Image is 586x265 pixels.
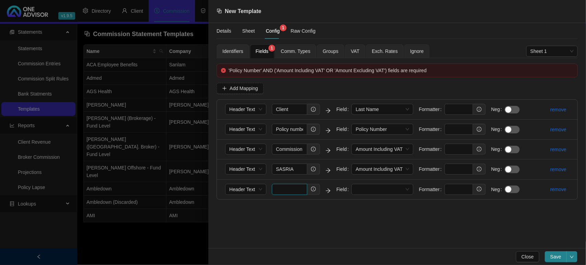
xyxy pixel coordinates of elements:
div: Raw Config [291,27,315,35]
span: info-circle [477,147,482,152]
label: Formatter [419,104,445,115]
span: info-circle [311,147,316,152]
label: Field [336,124,352,135]
span: info-circle [477,187,482,191]
span: Save [550,253,561,261]
a: remove [550,127,566,132]
label: Neg [491,164,505,175]
span: info-circle [477,167,482,172]
label: Formatter [419,124,445,135]
label: Field [336,144,352,155]
a: remove [550,187,566,192]
span: Last Name [356,104,409,114]
span: arrow-right [325,108,331,113]
span: Policy Number [356,124,409,134]
button: Add Mapping [217,83,264,94]
span: plus [222,86,227,91]
span: 1 [282,25,285,30]
span: Close [521,253,534,261]
span: Ignore [410,49,424,54]
span: block [217,8,222,14]
span: Fields [256,49,268,54]
span: arrow-right [325,168,331,173]
label: Neg [491,144,505,155]
span: info-circle [311,187,316,191]
span: Amount Including VAT [356,164,409,174]
span: close-circle [221,68,226,73]
span: Exch. Rates [372,49,398,54]
span: Header Text [229,104,262,114]
span: Header Text [229,124,262,134]
div: 'Policy Number' AND ('Amount Including VAT' OR 'Amount Excluding VAT') fields are required [229,67,573,74]
span: Groups [323,49,338,54]
span: info-circle [477,107,482,112]
a: remove [550,167,566,172]
span: Header Text [229,144,262,154]
span: info-circle [311,107,316,112]
sup: 1 [280,24,287,31]
div: Details [217,27,231,35]
label: Formatter [419,164,445,175]
label: Field [336,184,352,195]
span: Header Text [229,164,262,174]
span: Config [266,29,279,33]
span: 1 [271,46,273,51]
label: Neg [491,184,505,195]
span: Add Mapping [230,85,258,92]
span: down [570,255,574,259]
span: arrow-right [325,148,331,153]
span: Comm. Types [281,49,310,54]
span: VAT [351,49,359,54]
a: remove [550,107,566,112]
span: New Template [225,8,261,14]
button: Save [545,251,567,262]
span: info-circle [311,127,316,132]
span: Identifiers [222,49,243,54]
span: arrow-right [325,188,331,194]
span: Sheet [242,29,255,33]
a: remove [550,147,566,152]
label: Field [336,164,352,175]
span: info-circle [311,167,316,172]
span: Sheet 1 [530,46,574,56]
label: Neg [491,124,505,135]
span: Amount Including VAT [356,144,409,154]
label: Field [336,104,352,115]
span: info-circle [477,127,482,132]
label: Formatter [419,144,445,155]
label: Neg [491,104,505,115]
button: Close [516,251,539,262]
label: Formatter [419,184,445,195]
span: arrow-right [325,128,331,133]
span: Header Text [229,184,262,195]
sup: 1 [268,45,275,52]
